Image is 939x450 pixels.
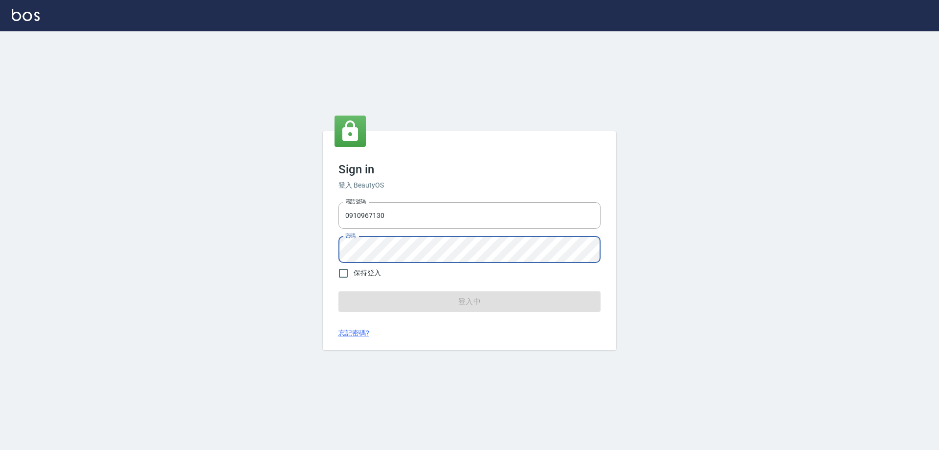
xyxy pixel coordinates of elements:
img: Logo [12,9,40,21]
label: 密碼 [345,232,356,239]
a: 忘記密碼? [338,328,369,338]
label: 電話號碼 [345,198,366,205]
h3: Sign in [338,163,601,176]
h6: 登入 BeautyOS [338,180,601,190]
span: 保持登入 [354,268,381,278]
